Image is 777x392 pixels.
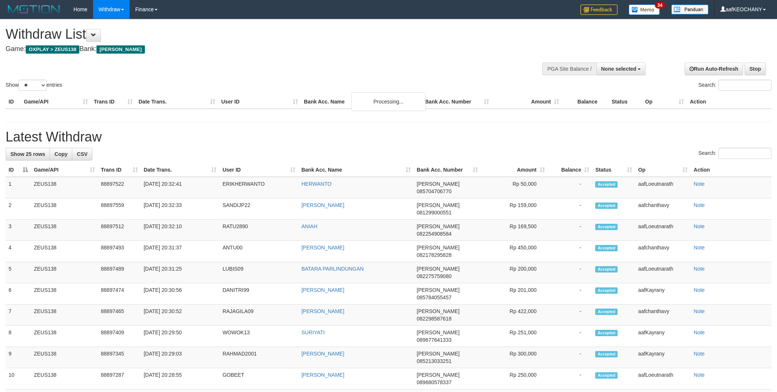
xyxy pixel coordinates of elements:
[548,305,593,326] td: -
[6,177,31,198] td: 1
[694,329,705,335] a: Note
[6,220,31,241] td: 3
[31,283,98,305] td: ZEUS138
[6,80,62,91] label: Show entries
[417,231,451,237] span: Copy 082254908584 to clipboard
[6,368,31,389] td: 10
[481,177,548,198] td: Rp 50,000
[6,45,511,53] h4: Game: Bank:
[698,80,771,91] label: Search:
[417,266,460,272] span: [PERSON_NAME]
[98,177,141,198] td: 88897522
[219,368,298,389] td: GOBEET
[6,305,31,326] td: 7
[481,241,548,262] td: Rp 450,000
[417,379,451,385] span: Copy 089680578337 to clipboard
[595,372,618,379] span: Accepted
[301,202,344,208] a: [PERSON_NAME]
[595,309,618,315] span: Accepted
[31,305,98,326] td: ZEUS138
[219,198,298,220] td: SANDIJP22
[417,188,451,194] span: Copy 085704706770 to clipboard
[31,262,98,283] td: ZEUS138
[6,130,771,144] h1: Latest Withdraw
[141,198,220,220] td: [DATE] 20:32:33
[141,241,220,262] td: [DATE] 20:31:37
[96,45,145,54] span: [PERSON_NAME]
[417,245,460,251] span: [PERSON_NAME]
[694,223,705,229] a: Note
[635,262,691,283] td: aafLoeutnarath
[219,283,298,305] td: DANITRI99
[548,262,593,283] td: -
[417,316,451,322] span: Copy 082298587618 to clipboard
[642,95,687,109] th: Op
[595,224,618,230] span: Accepted
[6,347,31,368] td: 9
[481,220,548,241] td: Rp 169,500
[417,287,460,293] span: [PERSON_NAME]
[417,294,451,300] span: Copy 085784055457 to clipboard
[6,95,21,109] th: ID
[141,177,220,198] td: [DATE] 20:32:41
[548,326,593,347] td: -
[417,308,460,314] span: [PERSON_NAME]
[98,368,141,389] td: 88897287
[698,148,771,159] label: Search:
[301,95,422,109] th: Bank Acc. Name
[141,368,220,389] td: [DATE] 20:28:55
[141,220,220,241] td: [DATE] 20:32:10
[422,95,492,109] th: Bank Acc. Number
[6,163,31,177] th: ID: activate to sort column descending
[595,203,618,209] span: Accepted
[417,273,451,279] span: Copy 082275759080 to clipboard
[481,347,548,368] td: Rp 300,000
[635,305,691,326] td: aafchanthavy
[417,358,451,364] span: Copy 085213033251 to clipboard
[31,220,98,241] td: ZEUS138
[548,177,593,198] td: -
[141,163,220,177] th: Date Trans.: activate to sort column ascending
[417,329,460,335] span: [PERSON_NAME]
[694,181,705,187] a: Note
[219,326,298,347] td: WOWOK13
[417,210,451,216] span: Copy 081299000551 to clipboard
[219,163,298,177] th: User ID: activate to sort column ascending
[694,266,705,272] a: Note
[141,305,220,326] td: [DATE] 20:30:52
[655,2,665,9] span: 34
[6,283,31,305] td: 6
[595,351,618,357] span: Accepted
[98,198,141,220] td: 88897559
[694,287,705,293] a: Note
[635,326,691,347] td: aafKayrany
[595,245,618,251] span: Accepted
[31,198,98,220] td: ZEUS138
[417,181,460,187] span: [PERSON_NAME]
[417,252,451,258] span: Copy 082178295828 to clipboard
[671,4,708,15] img: panduan.png
[31,241,98,262] td: ZEUS138
[26,45,79,54] span: OXPLAY > ZEUS138
[481,305,548,326] td: Rp 422,000
[6,27,511,42] h1: Withdraw List
[219,220,298,241] td: RATU2890
[31,177,98,198] td: ZEUS138
[481,326,548,347] td: Rp 251,000
[481,368,548,389] td: Rp 250,000
[31,368,98,389] td: ZEUS138
[301,266,364,272] a: BATARA PARLINDUNGAN
[50,148,72,160] a: Copy
[694,351,705,357] a: Note
[635,177,691,198] td: aafLoeutnarath
[301,308,344,314] a: [PERSON_NAME]
[562,95,609,109] th: Balance
[301,351,344,357] a: [PERSON_NAME]
[98,241,141,262] td: 88897493
[417,351,460,357] span: [PERSON_NAME]
[351,92,426,111] div: Processing...
[635,283,691,305] td: aafKayrany
[301,372,344,378] a: [PERSON_NAME]
[414,163,481,177] th: Bank Acc. Number: activate to sort column ascending
[141,283,220,305] td: [DATE] 20:30:56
